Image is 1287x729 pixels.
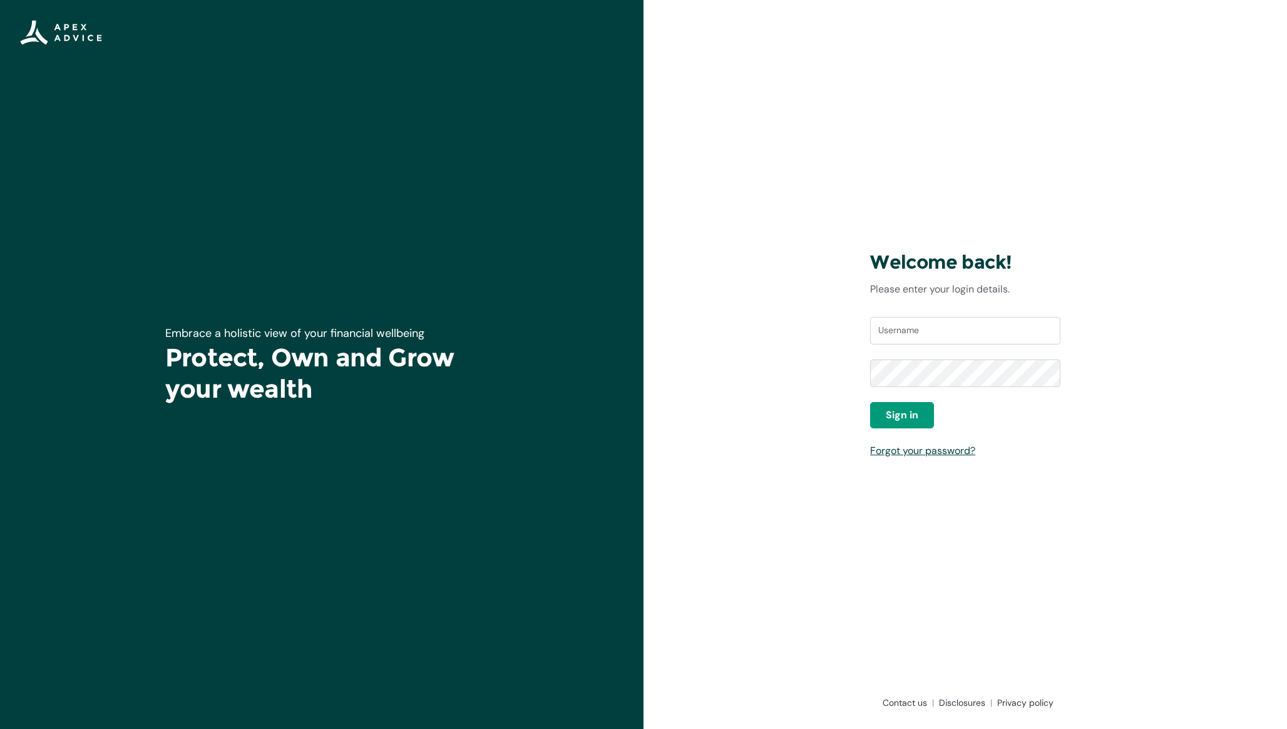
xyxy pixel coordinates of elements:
[934,696,992,709] a: Disclosures
[870,317,1060,344] input: Username
[870,402,934,428] button: Sign in
[165,342,478,405] h1: Protect, Own and Grow your wealth
[870,444,975,457] a: Forgot your password?
[165,326,424,341] span: Embrace a holistic view of your financial wellbeing
[20,20,102,45] img: Apex Advice Group
[870,251,1060,274] h3: Welcome back!
[878,696,934,709] a: Contact us
[886,408,918,423] span: Sign in
[992,696,1054,709] a: Privacy policy
[870,282,1060,297] p: Please enter your login details.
